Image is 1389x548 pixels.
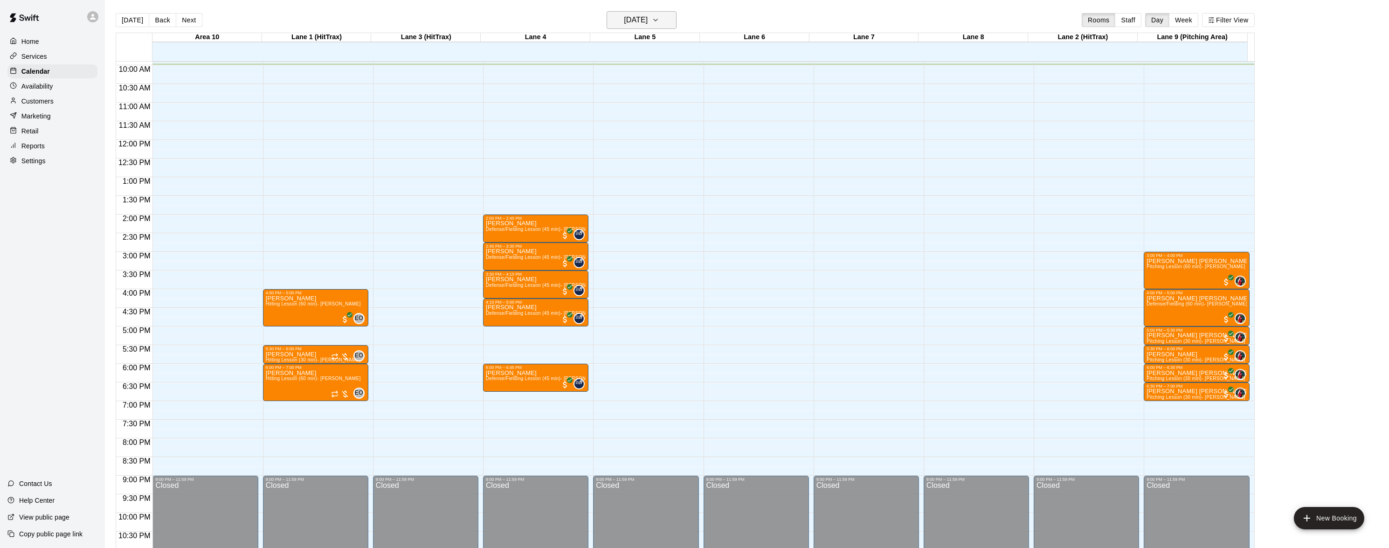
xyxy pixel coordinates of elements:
[574,257,585,268] div: Jose Polanco
[1144,326,1249,345] div: 5:00 PM – 5:30 PM: Wells Payne
[1236,370,1245,379] img: Kyle Bunn
[21,141,45,151] p: Reports
[486,272,586,277] div: 3:30 PM – 4:15 PM
[574,313,585,324] div: Jose Polanco
[21,67,50,76] p: Calendar
[1144,289,1249,326] div: 4:00 PM – 5:00 PM: Wells Payne
[152,33,262,42] div: Area 10
[577,285,585,296] span: Jose Polanco
[1147,328,1246,333] div: 5:00 PM – 5:30 PM
[574,230,584,239] img: Jose Polanco
[355,314,363,323] span: EO
[486,311,604,316] span: Defense/Fielding Lesson (45 min)- [PERSON_NAME]
[1138,33,1247,42] div: Lane 9 (Pitching Area)
[486,300,586,305] div: 4:15 PM – 5:00 PM
[120,289,153,297] span: 4:00 PM
[21,37,39,46] p: Home
[1222,389,1231,399] span: All customers have paid
[577,229,585,240] span: Jose Polanco
[483,271,588,298] div: 3:30 PM – 4:15 PM: Talan Webster
[263,364,368,401] div: 6:00 PM – 7:00 PM: Kylee Volosin
[376,477,476,482] div: 9:00 PM – 11:59 PM
[7,49,97,63] a: Services
[355,388,363,398] span: EO
[120,233,153,241] span: 2:30 PM
[353,388,365,399] div: Eric Opelski
[7,154,97,168] a: Settings
[1082,13,1115,27] button: Rooms
[560,380,570,389] span: All customers have paid
[21,156,46,166] p: Settings
[116,159,152,166] span: 12:30 PM
[120,196,153,204] span: 1:30 PM
[1222,315,1231,324] span: All customers have paid
[1238,276,1246,287] span: Kyle Bunn
[120,345,153,353] span: 5:30 PM
[7,94,97,108] a: Customers
[700,33,809,42] div: Lane 6
[1147,477,1246,482] div: 9:00 PM – 11:59 PM
[21,52,47,61] p: Services
[120,326,153,334] span: 5:00 PM
[1145,13,1169,27] button: Day
[1202,13,1254,27] button: Filter View
[486,227,604,232] span: Defense/Fielding Lesson (45 min)- [PERSON_NAME]
[117,84,153,92] span: 10:30 AM
[1238,313,1246,324] span: Kyle Bunn
[120,364,153,372] span: 6:00 PM
[1222,352,1231,361] span: All customers have paid
[353,313,365,324] div: Eric Opelski
[21,82,53,91] p: Availability
[577,378,585,389] span: Jose Polanco
[7,109,97,123] a: Marketing
[1236,314,1245,323] img: Kyle Bunn
[1236,333,1245,342] img: Kyle Bunn
[1144,345,1249,364] div: 5:30 PM – 6:00 PM: Jax Henderson
[1147,376,1245,381] span: Pitching Lesson (30 min)- [PERSON_NAME]
[19,479,52,488] p: Contact Us
[1147,339,1245,344] span: Pitching Lesson (30 min)- [PERSON_NAME]
[560,259,570,268] span: All customers have paid
[357,388,365,399] span: Eric Opelski
[120,494,153,502] span: 9:30 PM
[574,285,585,296] div: Jose Polanco
[574,378,585,389] div: Jose Polanco
[120,252,153,260] span: 3:00 PM
[1235,369,1246,380] div: Kyle Bunn
[7,79,97,93] a: Availability
[19,513,69,522] p: View public page
[1235,388,1246,399] div: Kyle Bunn
[266,347,366,351] div: 5:30 PM – 6:00 PM
[120,215,153,222] span: 2:00 PM
[263,345,368,364] div: 5:30 PM – 6:00 PM: Mark Dawsey
[1238,388,1246,399] span: Kyle Bunn
[116,532,152,540] span: 10:30 PM
[149,13,176,27] button: Back
[1147,253,1246,258] div: 3:00 PM – 4:00 PM
[1147,291,1246,295] div: 4:00 PM – 5:00 PM
[120,271,153,278] span: 3:30 PM
[120,420,153,428] span: 7:30 PM
[1147,357,1245,362] span: Pitching Lesson (30 min)- [PERSON_NAME]
[331,390,339,398] span: Recurring event
[590,33,700,42] div: Lane 5
[486,365,586,370] div: 6:00 PM – 6:45 PM
[486,255,604,260] span: Defense/Fielding Lesson (45 min)- [PERSON_NAME]
[1147,384,1246,388] div: 6:30 PM – 7:00 PM
[574,379,584,388] img: Jose Polanco
[624,14,648,27] h6: [DATE]
[120,401,153,409] span: 7:00 PM
[1147,365,1246,370] div: 6:00 PM – 6:30 PM
[1238,369,1246,380] span: Kyle Bunn
[7,139,97,153] div: Reports
[19,496,55,505] p: Help Center
[266,365,366,370] div: 6:00 PM – 7:00 PM
[262,33,372,42] div: Lane 1 (HitTrax)
[19,529,83,539] p: Copy public page link
[120,438,153,446] span: 8:00 PM
[1147,264,1245,269] span: Pitching Lesson (60 min)- [PERSON_NAME]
